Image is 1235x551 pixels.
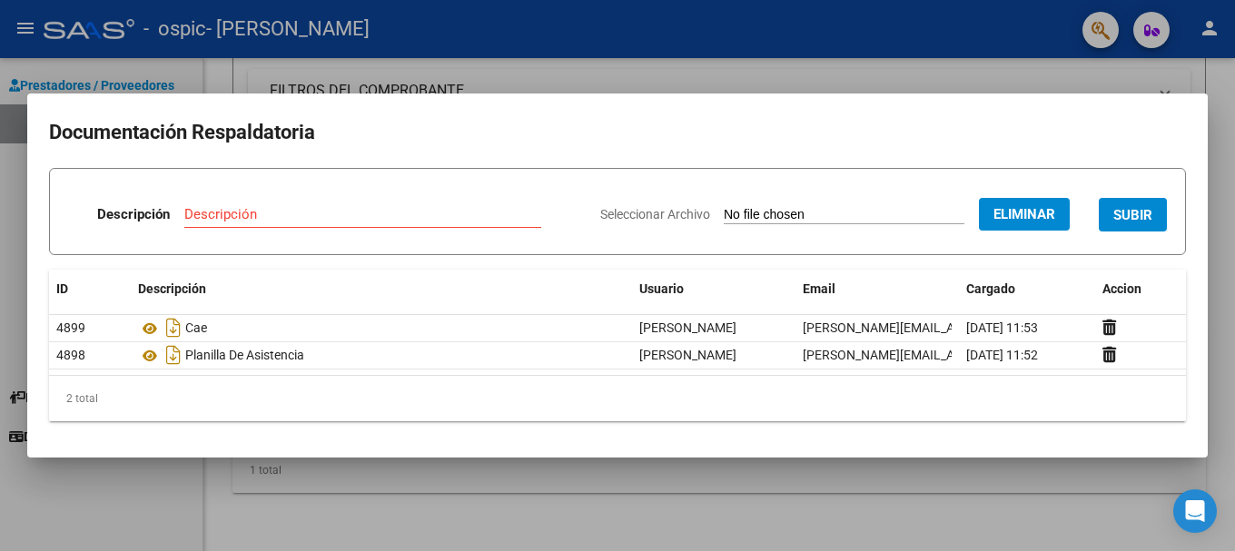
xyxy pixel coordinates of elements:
div: 2 total [49,376,1186,421]
span: [DATE] 11:52 [966,348,1038,362]
span: Accion [1102,281,1141,296]
button: SUBIR [1099,198,1167,231]
span: 4898 [56,348,85,362]
datatable-header-cell: ID [49,270,131,309]
datatable-header-cell: Usuario [632,270,795,309]
span: SUBIR [1113,207,1152,223]
span: [DATE] 11:53 [966,320,1038,335]
h2: Documentación Respaldatoria [49,115,1186,150]
span: Seleccionar Archivo [600,207,710,221]
p: Descripción [97,204,170,225]
datatable-header-cell: Descripción [131,270,632,309]
span: Descripción [138,281,206,296]
span: [PERSON_NAME][EMAIL_ADDRESS][DOMAIN_NAME] [803,348,1102,362]
span: Usuario [639,281,684,296]
span: Email [803,281,835,296]
div: Open Intercom Messenger [1173,489,1217,533]
span: Cargado [966,281,1015,296]
i: Descargar documento [162,313,185,342]
span: ID [56,281,68,296]
datatable-header-cell: Email [795,270,959,309]
div: Planilla De Asistencia [138,340,625,369]
span: 4899 [56,320,85,335]
span: [PERSON_NAME] [639,348,736,362]
i: Descargar documento [162,340,185,369]
button: Eliminar [979,198,1070,231]
datatable-header-cell: Accion [1095,270,1186,309]
span: [PERSON_NAME] [639,320,736,335]
div: Cae [138,313,625,342]
span: Eliminar [993,206,1055,222]
span: [PERSON_NAME][EMAIL_ADDRESS][DOMAIN_NAME] [803,320,1102,335]
datatable-header-cell: Cargado [959,270,1095,309]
